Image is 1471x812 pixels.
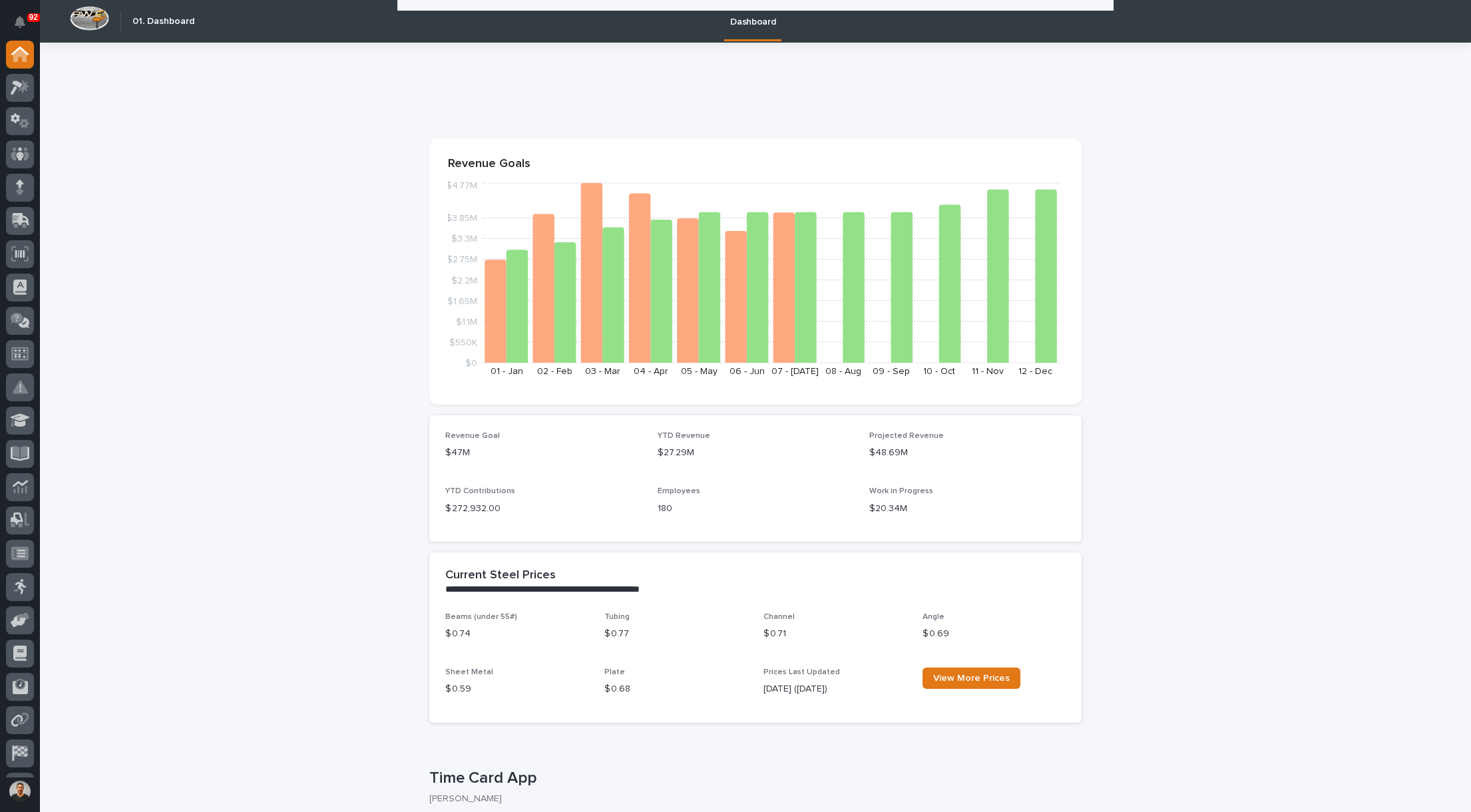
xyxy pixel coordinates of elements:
span: YTD Contributions [445,487,515,495]
p: $ 0.77 [604,627,747,641]
span: Channel [763,613,795,621]
p: $ 0.71 [763,627,907,641]
p: [PERSON_NAME] [429,793,1071,805]
text: 11 - Nov [972,367,1004,376]
tspan: $1.1M [456,317,477,326]
text: 03 - Mar [585,367,620,376]
span: Projected Revenue [869,432,944,440]
text: 07 - [DATE] [771,367,819,376]
h2: 01. Dashboard [132,16,194,27]
text: 04 - Apr [634,367,668,376]
tspan: $3.85M [446,214,477,223]
p: $47M [445,446,642,460]
p: $20.34M [869,502,1066,516]
tspan: $3.3M [451,234,477,244]
text: 05 - May [681,367,718,376]
p: Revenue Goals [448,157,1063,172]
h2: Current Steel Prices [445,568,556,583]
p: $ 0.74 [445,627,588,641]
span: Angle [923,613,945,621]
p: $ 272,932.00 [445,502,642,516]
span: Work in Progress [869,487,933,495]
text: 06 - Jun [730,367,765,376]
p: $48.69M [869,446,1066,460]
span: Prices Last Updated [763,668,840,676]
tspan: $4.77M [446,181,477,190]
p: $27.29M [658,446,854,460]
span: Sheet Metal [445,668,493,676]
tspan: $2.75M [447,255,477,264]
text: 09 - Sep [873,367,910,376]
img: Workspace Logo [70,6,109,31]
text: 01 - Jan [491,367,523,376]
span: YTD Revenue [658,432,710,440]
p: [DATE] ([DATE]) [763,682,907,696]
span: Employees [658,487,700,495]
p: $ 0.59 [445,682,588,696]
span: View More Prices [933,674,1010,683]
text: 10 - Oct [923,367,955,376]
text: 12 - Dec [1018,367,1052,376]
p: Time Card App [429,769,1076,788]
text: 08 - Aug [825,367,861,376]
tspan: $1.65M [447,296,477,305]
span: Plate [604,668,625,676]
span: Beams (under 55#) [445,613,517,621]
tspan: $0 [465,359,477,368]
p: 92 [29,13,38,22]
div: Notifications92 [17,16,34,37]
a: View More Prices [923,668,1020,689]
button: Notifications [6,8,34,36]
p: $ 0.68 [604,682,747,696]
button: users-avatar [6,777,34,805]
span: Revenue Goal [445,432,500,440]
p: 180 [658,502,854,516]
p: $ 0.69 [923,627,1066,641]
tspan: $550K [449,337,477,347]
span: Tubing [604,613,630,621]
text: 02 - Feb [537,367,572,376]
tspan: $2.2M [451,276,477,285]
